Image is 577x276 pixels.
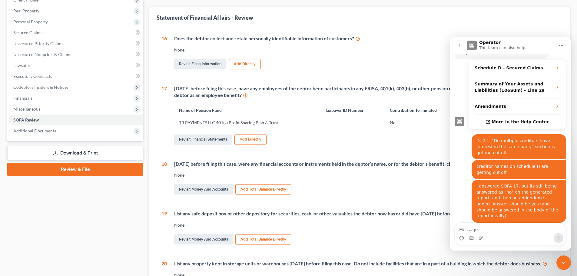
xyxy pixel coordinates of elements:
[174,104,320,117] th: Name of Pension Fund
[13,8,39,13] span: Real Property
[13,117,39,122] span: SOFA Review
[7,163,143,176] a: Review & File
[161,85,167,146] div: 17
[8,38,143,49] a: Unsecured Priority Claims
[8,115,143,125] a: SOFA Review
[556,255,571,270] iframe: Intercom live chat
[157,14,253,21] div: Statement of Financial Affairs - Review
[174,85,558,99] div: [DATE] before filing this case, have any employees of the debtor been participants in any ERISA, ...
[385,104,461,117] th: Contribution Terminated
[234,135,267,145] button: Add Directly
[174,47,558,53] div: None
[174,161,558,168] div: [DATE] before filing this case, were any financial accounts or instruments held in the debtor’s n...
[174,172,558,178] div: None
[13,106,40,111] span: Miscellaneous
[13,74,52,79] span: Executory Contracts
[320,104,385,117] th: Taxpayer ID Number
[13,52,71,57] span: Unsecured Nonpriority Claims
[7,146,143,160] a: Download & Print
[13,85,68,90] span: Codebtors Insiders & Notices
[174,35,558,42] div: Does the debtor collect and retain personally identifiable information of customers?
[174,117,320,128] td: TR PAYMENTS LLC 401(k) Profit Sharing Plan & Trust
[13,30,42,35] span: Secured Claims
[161,35,167,71] div: 16
[174,234,233,244] a: Revisit Money and Accounts
[161,161,167,196] div: 18
[13,63,30,68] span: Lawsuits
[8,71,143,82] a: Executory Contracts
[13,95,32,101] span: Financials
[235,184,291,195] button: Add Total Balance Directly
[13,19,48,24] span: Personal Property
[174,59,226,69] a: Revisit Filing Information
[229,59,261,69] button: Add Directly
[385,117,461,128] td: No
[450,37,571,251] iframe: Intercom live chat
[8,60,143,71] a: Lawsuits
[161,210,167,246] div: 19
[8,49,143,60] a: Unsecured Nonpriority Claims
[13,128,56,133] span: Additional Documents
[13,41,63,46] span: Unsecured Priority Claims
[174,184,233,195] a: Revisit Money and Accounts
[174,260,558,267] div: List any property kept in storage units or warehouses [DATE] before filing this case. Do not incl...
[235,234,291,244] button: Add Total Balance Directly
[8,27,143,38] a: Secured Claims
[174,210,558,217] div: List any safe deposit box or other depository for securities, cash, or other valuables the debtor...
[174,135,232,145] a: Revisit Financial Statements
[174,222,558,228] div: None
